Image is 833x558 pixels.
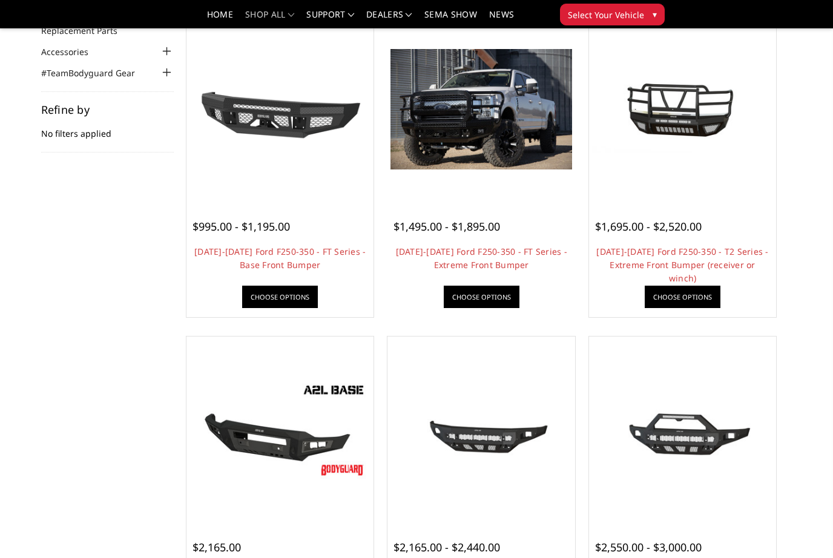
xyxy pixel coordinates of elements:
[41,104,174,115] h5: Refine by
[194,246,366,271] a: [DATE]-[DATE] Ford F250-350 - FT Series - Base Front Bumper
[390,340,571,520] a: 2017-2022 Ford F250-350 - Freedom Series - Base Front Bumper (non-winch) 2017-2022 Ford F250-350 ...
[489,10,514,28] a: News
[568,8,644,21] span: Select Your Vehicle
[596,246,768,284] a: [DATE]-[DATE] Ford F250-350 - T2 Series - Extreme Front Bumper (receiver or winch)
[393,540,500,554] span: $2,165.00 - $2,440.00
[189,19,370,200] a: 2017-2022 Ford F250-350 - FT Series - Base Front Bumper
[393,219,500,234] span: $1,495.00 - $1,895.00
[366,10,412,28] a: Dealers
[390,19,571,200] a: 2017-2022 Ford F250-350 - FT Series - Extreme Front Bumper 2017-2022 Ford F250-350 - FT Series - ...
[189,58,370,160] img: 2017-2022 Ford F250-350 - FT Series - Base Front Bumper
[189,340,370,520] a: A2L Series - Base Front Bumper (Non Winch) A2L Series - Base Front Bumper (Non Winch)
[444,286,519,308] a: Choose Options
[193,219,290,234] span: $995.00 - $1,195.00
[592,340,773,520] a: 2017-2022 Ford F250-350 - Freedom Series - Sport Front Bumper (non-winch) 2017-2022 Ford F250-350...
[41,45,104,58] a: Accessories
[41,104,174,153] div: No filters applied
[592,19,773,200] a: 2017-2022 Ford F250-350 - T2 Series - Extreme Front Bumper (receiver or winch) 2017-2022 Ford F25...
[595,219,702,234] span: $1,695.00 - $2,520.00
[41,67,150,79] a: #TeamBodyguard Gear
[645,286,720,308] a: Choose Options
[653,8,657,21] span: ▾
[390,49,571,169] img: 2017-2022 Ford F250-350 - FT Series - Extreme Front Bumper
[245,10,294,28] a: shop all
[595,540,702,554] span: $2,550.00 - $3,000.00
[306,10,354,28] a: Support
[396,246,567,271] a: [DATE]-[DATE] Ford F250-350 - FT Series - Extreme Front Bumper
[424,10,477,28] a: SEMA Show
[560,4,665,25] button: Select Your Vehicle
[193,540,241,554] span: $2,165.00
[207,10,233,28] a: Home
[242,286,318,308] a: Choose Options
[41,24,133,37] a: Replacement Parts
